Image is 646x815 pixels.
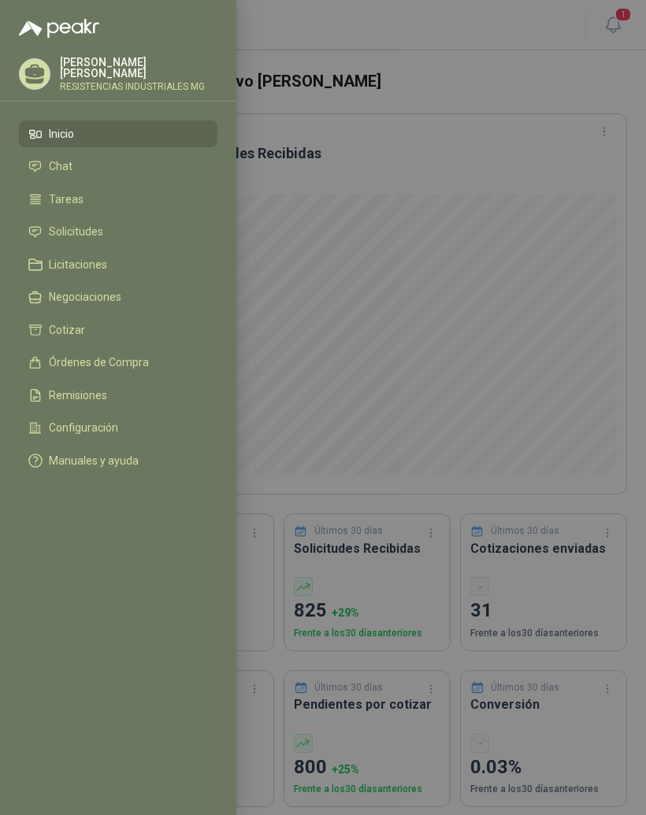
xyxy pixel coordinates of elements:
[19,447,217,474] a: Manuales y ayuda
[60,82,217,91] p: RESISTENCIAS INDUSTRIALES MG
[19,350,217,376] a: Órdenes de Compra
[19,19,99,38] img: Logo peakr
[19,284,217,311] a: Negociaciones
[49,356,149,369] span: Órdenes de Compra
[19,382,217,409] a: Remisiones
[19,120,217,147] a: Inicio
[49,160,72,172] span: Chat
[19,251,217,278] a: Licitaciones
[49,324,85,336] span: Cotizar
[60,57,217,79] p: [PERSON_NAME] [PERSON_NAME]
[49,128,74,140] span: Inicio
[49,291,121,303] span: Negociaciones
[49,193,84,206] span: Tareas
[49,421,118,434] span: Configuración
[19,415,217,442] a: Configuración
[49,225,103,238] span: Solicitudes
[19,186,217,213] a: Tareas
[19,154,217,180] a: Chat
[19,317,217,343] a: Cotizar
[49,389,107,402] span: Remisiones
[19,219,217,246] a: Solicitudes
[49,258,107,271] span: Licitaciones
[49,454,139,467] span: Manuales y ayuda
